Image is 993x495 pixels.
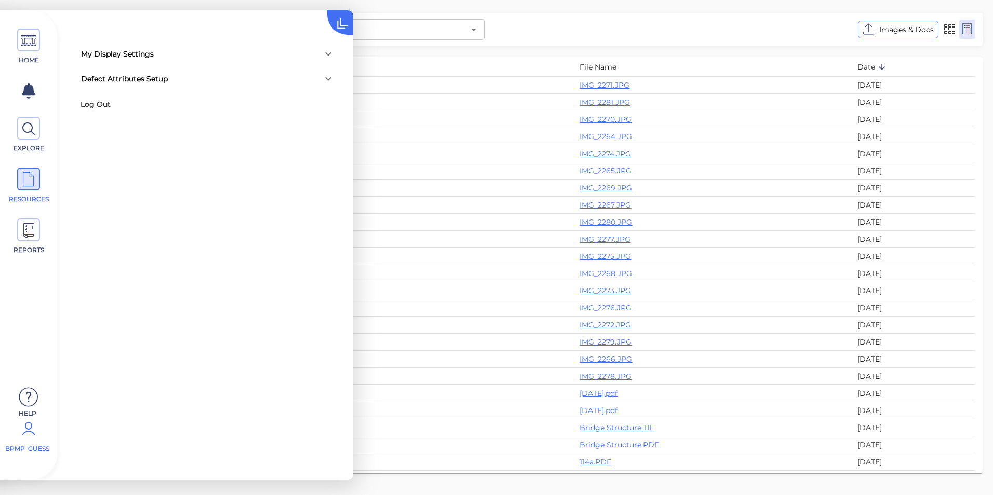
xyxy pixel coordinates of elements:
[849,317,975,334] td: [DATE]
[7,144,51,153] span: EXPLORE
[849,179,975,196] td: [DATE]
[580,98,630,107] a: IMG_2281.JPG
[580,166,632,175] a: IMG_2265.JPG
[5,168,52,204] a: RESOURCES
[73,42,343,66] div: My Display Settings
[580,132,632,141] a: IMG_2264.JPG
[849,76,975,93] td: [DATE]
[81,49,154,60] div: My Display Settings
[7,245,51,255] span: REPORTS
[580,440,659,449] a: Bridge Structure.PDF
[5,409,49,417] span: Help
[580,149,631,158] a: IMG_2274.JPG
[580,286,631,295] a: IMG_2273.JPG
[849,334,975,351] td: [DATE]
[580,372,632,381] a: IMG_2278.JPG
[849,145,975,162] td: [DATE]
[849,230,975,247] td: [DATE]
[80,97,216,113] div: Log Out
[466,22,481,37] button: Open
[580,423,654,432] a: Bridge Structure.TIF
[5,117,52,153] a: EXPLORE
[849,402,975,419] td: [DATE]
[580,252,631,261] a: IMG_2275.JPG
[849,128,975,145] td: [DATE]
[580,406,618,415] a: [DATE].pdf
[849,162,975,179] td: [DATE]
[5,218,52,255] a: REPORTS
[580,61,630,73] span: File Name
[849,93,975,111] td: [DATE]
[849,419,975,436] td: [DATE]
[580,337,632,347] a: IMG_2279.JPG
[580,457,611,466] a: 114a.PDF
[5,29,52,65] a: HOME
[849,436,975,453] td: [DATE]
[849,111,975,128] td: [DATE]
[849,471,975,488] td: [DATE]
[849,299,975,317] td: [DATE]
[580,389,618,398] a: [DATE].pdf
[879,23,934,36] span: Images & Docs
[580,269,632,278] a: IMG_2268.JPG
[849,453,975,471] td: [DATE]
[849,265,975,282] td: [DATE]
[7,195,51,204] span: RESOURCES
[849,196,975,213] td: [DATE]
[580,235,630,244] a: IMG_2277.JPG
[849,247,975,265] td: [DATE]
[849,213,975,230] td: [DATE]
[849,385,975,402] td: [DATE]
[580,200,631,210] a: IMG_2267.JPG
[81,74,168,85] div: Defect Attributes Setup
[849,282,975,299] td: [DATE]
[857,61,889,73] span: Date
[580,183,632,192] a: IMG_2269.JPG
[580,80,629,90] a: IMG_2271.JPG
[580,320,631,329] a: IMG_2272.JPG
[949,448,985,487] iframe: Chat
[849,368,975,385] td: [DATE]
[849,351,975,368] td: [DATE]
[7,56,51,65] span: HOME
[580,217,632,227] a: IMG_2280.JPG
[858,21,938,38] button: Images & Docs
[73,66,343,91] div: Defect Attributes Setup
[580,303,632,312] a: IMG_2276.JPG
[580,354,632,364] a: IMG_2266.JPG
[580,115,632,124] a: IMG_2270.JPG
[5,444,49,453] span: BPMP Guess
